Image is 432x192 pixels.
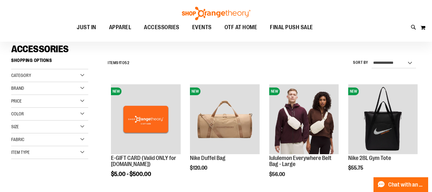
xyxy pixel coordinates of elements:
a: Nike 28L Gym ToteNEW [348,84,418,155]
span: NEW [190,88,200,95]
span: NEW [111,88,122,95]
span: $55.75 [348,165,364,171]
img: Nike 28L Gym Tote [348,84,418,154]
div: product [187,81,263,187]
span: Category [11,73,31,78]
span: Price [11,98,22,104]
span: NEW [269,88,280,95]
span: NEW [348,88,359,95]
span: Chat with an Expert [388,182,424,188]
a: Nike Duffel BagNEW [190,84,259,155]
a: lululemon Everywhere Belt Bag - Large [269,155,332,168]
span: OTF AT HOME [224,20,257,35]
img: lululemon Everywhere Belt Bag - Large [269,84,339,154]
h2: Items to [108,58,129,68]
button: Chat with an Expert [373,177,428,192]
span: Item Type [11,150,30,155]
span: 1 [119,61,120,65]
a: E-GIFT CARD (Valid ONLY for [DOMAIN_NAME]) [111,155,176,168]
label: Sort By [353,60,368,65]
span: Brand [11,86,24,91]
span: APPAREL [109,20,131,35]
img: E-GIFT CARD (Valid ONLY for ShopOrangetheory.com) [111,84,180,154]
span: Size [11,124,19,129]
span: Fabric [11,137,24,142]
span: JUST IN [77,20,96,35]
span: EVENTS [192,20,212,35]
a: Nike 28L Gym Tote [348,155,391,161]
a: E-GIFT CARD (Valid ONLY for ShopOrangetheory.com)NEW [111,84,180,155]
div: product [345,81,421,187]
a: Nike Duffel Bag [190,155,225,161]
span: $120.00 [190,165,208,171]
img: Nike Duffel Bag [190,84,259,154]
span: FINAL PUSH SALE [270,20,313,35]
img: Shop Orangetheory [181,7,251,20]
span: Color [11,111,24,116]
span: $5.00 - $500.00 [111,171,151,177]
span: ACCESSORIES [11,44,69,54]
a: lululemon Everywhere Belt Bag - LargeNEW [269,84,339,155]
span: 52 [125,61,129,65]
span: ACCESSORIES [144,20,179,35]
strong: Shopping Options [11,55,88,69]
span: $56.00 [269,171,286,177]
